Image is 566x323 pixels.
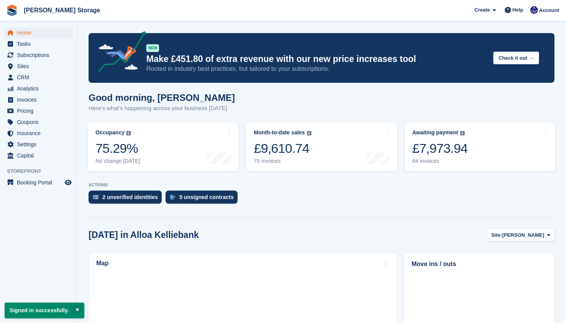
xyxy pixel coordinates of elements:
[95,158,140,164] div: No change [DATE]
[17,83,63,94] span: Analytics
[460,131,465,136] img: icon-info-grey-7440780725fd019a000dd9b08b2336e03edf1995a4989e88bcd33f0948082b44.svg
[89,104,235,113] p: Here's what's happening across your business [DATE]
[254,158,311,164] div: 75 invoices
[96,260,109,267] h2: Map
[17,117,63,127] span: Coupons
[491,231,502,239] span: Site:
[487,229,554,241] button: Site: [PERSON_NAME]
[254,129,305,136] div: Month-to-date sales
[412,141,468,156] div: £7,973.94
[92,31,146,75] img: price-adjustments-announcement-icon-8257ccfd72463d97f412b2fc003d46551f7dbcb40ab6d574587a9cd5c0d94...
[17,61,63,72] span: Sites
[64,178,73,187] a: Preview store
[4,61,73,72] a: menu
[146,54,487,65] p: Make £451.80 of extra revenue with our new price increases tool
[17,139,63,150] span: Settings
[17,177,63,188] span: Booking Portal
[146,65,487,73] p: Rooted in industry best practices, but tailored to your subscriptions.
[89,92,235,103] h1: Good morning, [PERSON_NAME]
[17,105,63,116] span: Pricing
[539,7,559,14] span: Account
[17,150,63,161] span: Capital
[502,231,544,239] span: [PERSON_NAME]
[88,122,238,171] a: Occupancy 75.29% No change [DATE]
[126,131,131,136] img: icon-info-grey-7440780725fd019a000dd9b08b2336e03edf1995a4989e88bcd33f0948082b44.svg
[7,167,77,175] span: Storefront
[166,191,241,208] a: 5 unsigned contracts
[5,303,84,318] p: Signed in successfully.
[21,4,103,17] a: [PERSON_NAME] Storage
[17,50,63,60] span: Subscriptions
[4,105,73,116] a: menu
[4,72,73,83] a: menu
[95,141,140,156] div: 75.29%
[4,150,73,161] a: menu
[254,141,311,156] div: £9,610.74
[4,139,73,150] a: menu
[412,259,547,269] h2: Move ins / outs
[4,27,73,38] a: menu
[17,27,63,38] span: Home
[4,38,73,49] a: menu
[246,122,397,171] a: Month-to-date sales £9,610.74 75 invoices
[474,6,490,14] span: Create
[17,94,63,105] span: Invoices
[4,117,73,127] a: menu
[89,191,166,208] a: 2 unverified identities
[89,230,199,240] h2: [DATE] in Alloa Kelliebank
[102,194,158,200] div: 2 unverified identities
[405,122,555,171] a: Awaiting payment £7,973.94 64 invoices
[493,52,539,64] button: Check it out →
[307,131,311,136] img: icon-info-grey-7440780725fd019a000dd9b08b2336e03edf1995a4989e88bcd33f0948082b44.svg
[4,83,73,94] a: menu
[4,128,73,139] a: menu
[512,6,523,14] span: Help
[4,50,73,60] a: menu
[170,195,176,199] img: contract_signature_icon-13c848040528278c33f63329250d36e43548de30e8caae1d1a13099fd9432cc5.svg
[17,128,63,139] span: Insurance
[93,195,99,199] img: verify_identity-adf6edd0f0f0b5bbfe63781bf79b02c33cf7c696d77639b501bdc392416b5a36.svg
[179,194,234,200] div: 5 unsigned contracts
[95,129,124,136] div: Occupancy
[17,38,63,49] span: Tasks
[412,129,459,136] div: Awaiting payment
[17,72,63,83] span: CRM
[412,158,468,164] div: 64 invoices
[4,177,73,188] a: menu
[4,94,73,105] a: menu
[89,182,554,187] p: ACTIONS
[530,6,538,14] img: Ross Watt
[146,44,159,52] div: NEW
[6,5,18,16] img: stora-icon-8386f47178a22dfd0bd8f6a31ec36ba5ce8667c1dd55bd0f319d3a0aa187defe.svg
